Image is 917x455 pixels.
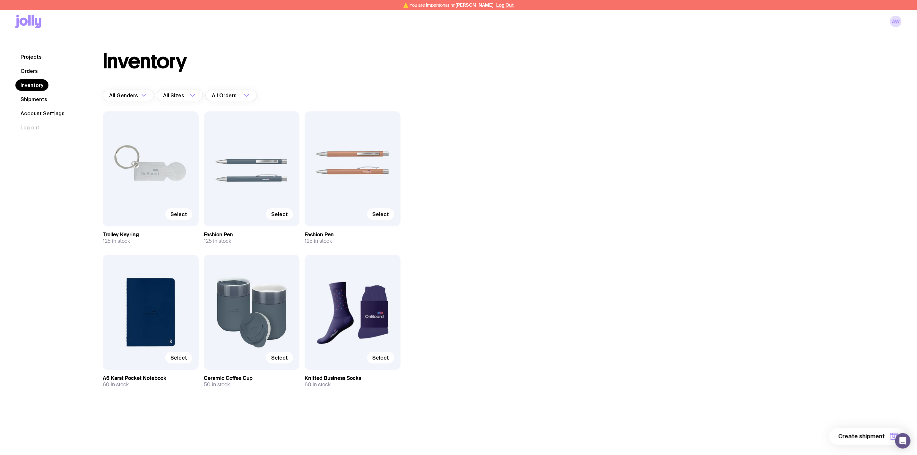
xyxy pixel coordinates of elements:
button: Create shipment [829,428,907,445]
a: Projects [15,51,47,63]
a: Shipments [15,93,52,105]
span: Select [271,354,288,361]
h1: Inventory [103,51,187,72]
span: Create shipment [838,433,885,440]
div: Open Intercom Messenger [895,433,911,449]
div: Search for option [205,90,257,101]
button: Log out [15,122,45,133]
h3: Fashion Pen [305,232,401,238]
h3: Trolley Keyring [103,232,199,238]
a: Inventory [15,79,48,91]
span: 125 in stock [103,238,130,244]
span: All Sizes [163,90,186,101]
span: Select [170,211,187,217]
span: 60 in stock [305,381,331,388]
span: Select [271,211,288,217]
span: 60 in stock [103,381,129,388]
span: 50 in stock [204,381,230,388]
a: Account Settings [15,108,70,119]
span: All Orders [212,90,238,101]
span: Select [372,354,389,361]
a: Orders [15,65,43,77]
h3: A6 Karst Pocket Notebook [103,375,199,381]
span: Select [372,211,389,217]
input: Search for option [238,90,242,101]
span: [PERSON_NAME] [455,3,494,8]
div: Search for option [103,90,154,101]
h3: Knitted Business Socks [305,375,401,381]
input: Search for option [186,90,188,101]
h3: Fashion Pen [204,232,300,238]
span: Select [170,354,187,361]
button: Log Out [496,3,514,8]
h3: Ceramic Coffee Cup [204,375,300,381]
div: Search for option [157,90,203,101]
a: AW [890,16,902,27]
span: 125 in stock [305,238,332,244]
span: ⚠️ You are impersonating [403,3,494,8]
span: All Genders [109,90,139,101]
span: 125 in stock [204,238,231,244]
